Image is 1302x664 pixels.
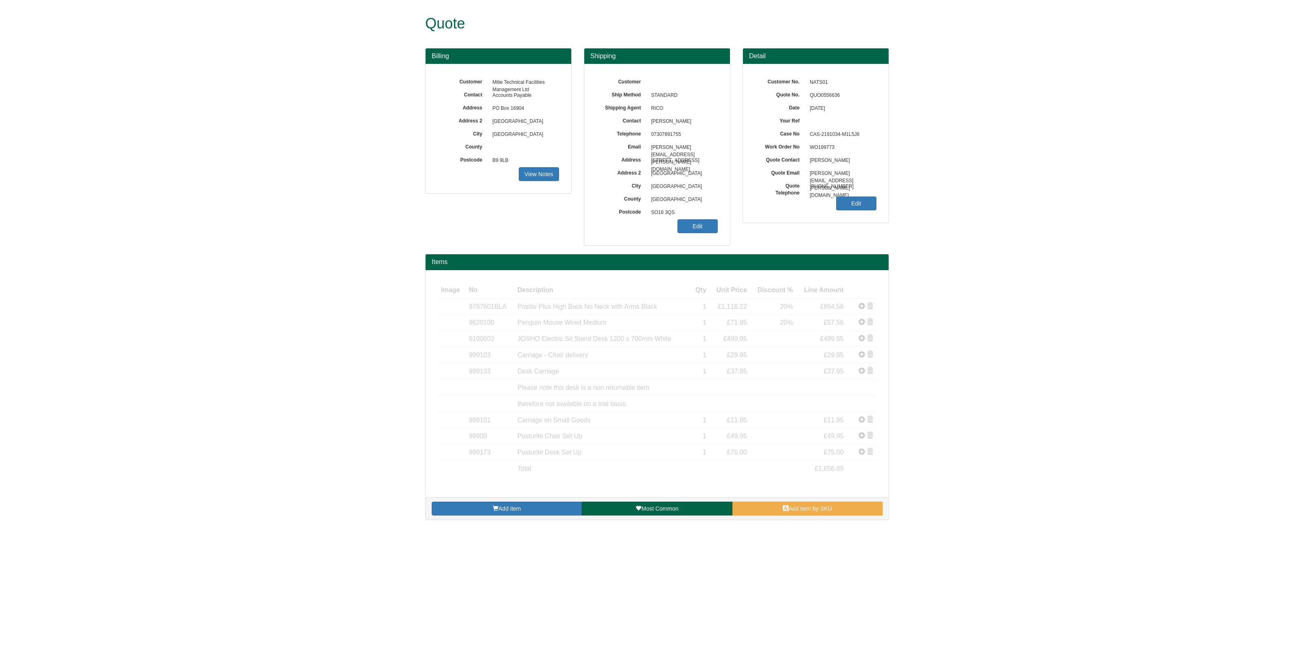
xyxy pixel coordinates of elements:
[703,449,706,456] span: 1
[806,76,876,89] span: NATS01
[596,193,647,203] label: County
[789,505,832,512] span: Add item by SKU
[727,432,747,439] span: £49.95
[727,417,747,424] span: £11.95
[820,303,844,310] span: £894.58
[647,206,718,219] span: SO18 3QS
[518,449,581,456] span: Posturite Desk Set Up
[465,445,514,461] td: 999173
[755,141,806,151] label: Work Order No
[438,128,488,138] label: City
[718,303,747,310] span: £1,118.22
[806,180,876,193] span: [PHONE_NUMBER]
[465,428,514,445] td: 99900
[647,167,718,180] span: [GEOGRAPHIC_DATA]
[465,299,514,315] td: 9787601BLA
[647,115,718,128] span: [PERSON_NAME]
[710,282,750,299] th: Unit Price
[518,303,657,310] span: Positiv Plus High Back No Neck with Arms Black
[780,303,793,310] span: 20%
[824,449,843,456] span: £75.00
[465,315,514,331] td: 9820100
[432,258,883,266] h2: Items
[815,465,843,472] span: £1,656.89
[824,368,843,375] span: £37.95
[438,141,488,151] label: County
[749,52,883,60] h3: Detail
[514,282,690,299] th: Description
[596,180,647,190] label: City
[806,154,876,167] span: [PERSON_NAME]
[723,335,747,342] span: £499.95
[596,128,647,138] label: Telephone
[755,154,806,164] label: Quote Contact
[647,193,718,206] span: [GEOGRAPHIC_DATA]
[596,115,647,124] label: Contact
[806,102,876,115] span: [DATE]
[438,76,488,85] label: Customer
[518,352,588,358] span: Carriage - Chair delivery
[806,128,876,141] span: CAS-2191034-M1L5J8
[824,319,843,326] span: £57.56
[755,128,806,138] label: Case No
[755,89,806,98] label: Quote No.
[488,128,559,141] span: [GEOGRAPHIC_DATA]
[425,15,859,32] h1: Quote
[438,154,488,164] label: Postcode
[518,335,671,342] span: JOSHO Electric Sit Stand Desk 1200 x 700mm White
[647,141,718,154] span: [PERSON_NAME][EMAIL_ADDRESS][PERSON_NAME][DOMAIN_NAME]
[677,219,718,233] a: Edit
[488,115,559,128] span: [GEOGRAPHIC_DATA]
[703,303,706,310] span: 1
[438,282,465,299] th: Image
[518,417,591,424] span: Carriage on Small Goods
[703,335,706,342] span: 1
[438,89,488,98] label: Contact
[647,180,718,193] span: [GEOGRAPHIC_DATA]
[750,282,796,299] th: Discount %
[727,319,747,326] span: £71.95
[519,167,559,181] a: View Notes
[824,432,843,439] span: £49.95
[518,319,607,326] span: Penguin Mouse Wired Medium
[727,449,747,456] span: £75.00
[647,154,718,167] span: [STREET_ADDRESS]
[806,89,876,102] span: QUO0556636
[488,76,559,89] span: Mitie Technical Facilities Management Ltd
[438,102,488,111] label: Address
[806,167,876,180] span: [PERSON_NAME][EMAIL_ADDRESS][PERSON_NAME][DOMAIN_NAME]
[810,144,835,150] span: WO199773
[596,102,647,111] label: Shipping Agent
[432,52,565,60] h3: Billing
[703,319,706,326] span: 1
[596,141,647,151] label: Email
[796,282,847,299] th: Line Amount
[590,52,724,60] h3: Shipping
[596,89,647,98] label: Ship Method
[703,432,706,439] span: 1
[703,417,706,424] span: 1
[755,180,806,197] label: Quote Telephone
[727,368,747,375] span: £37.95
[518,384,649,391] span: Please note this desk is a non returnable item
[465,347,514,364] td: 999103
[836,197,876,210] a: Edit
[755,115,806,124] label: Your Ref
[518,400,627,407] span: therefore not available on a trial basis.
[518,368,559,375] span: Desk Carriage
[498,505,521,512] span: Add item
[727,352,747,358] span: £29.95
[703,352,706,358] span: 1
[488,89,559,102] span: Accounts Payable
[755,76,806,85] label: Customer No.
[755,167,806,177] label: Quote Email
[824,352,843,358] span: £29.95
[465,331,514,347] td: 6100003
[518,432,582,439] span: Posturite Chair Set Up
[647,128,718,141] span: 07307891755
[641,505,678,512] span: Most Common
[824,417,843,424] span: £11.95
[755,102,806,111] label: Date
[647,102,718,115] span: RICO
[690,282,710,299] th: Qty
